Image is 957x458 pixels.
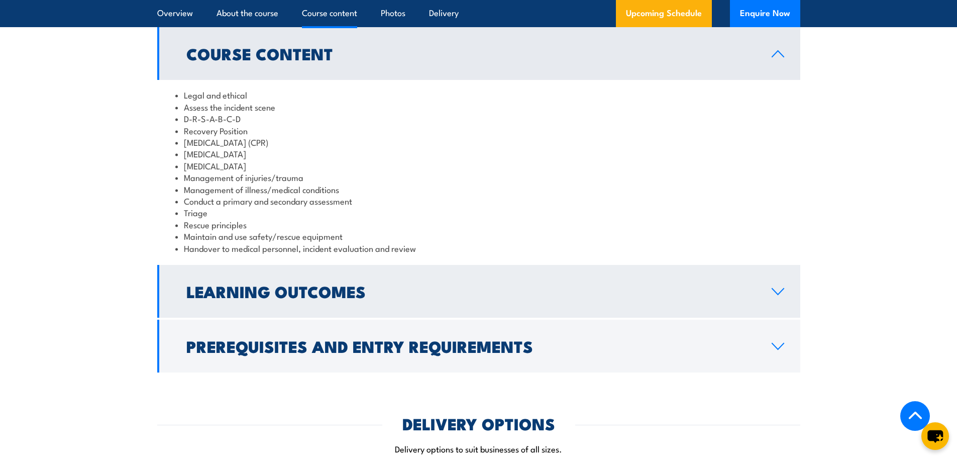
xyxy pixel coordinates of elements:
p: Delivery options to suit businesses of all sizes. [157,443,800,454]
h2: DELIVERY OPTIONS [402,416,555,430]
li: Recovery Position [175,125,782,136]
a: Prerequisites and Entry Requirements [157,320,800,373]
li: Assess the incident scene [175,101,782,113]
li: Management of injuries/trauma [175,171,782,183]
li: Rescue principles [175,219,782,230]
li: [MEDICAL_DATA] [175,148,782,159]
h2: Learning Outcomes [186,284,756,298]
li: D-R-S-A-B-C-D [175,113,782,124]
li: Conduct a primary and secondary assessment [175,195,782,207]
li: Legal and ethical [175,89,782,101]
li: Handover to medical personnel, incident evaluation and review [175,242,782,254]
li: Maintain and use safety/rescue equipment [175,230,782,242]
h2: Prerequisites and Entry Requirements [186,339,756,353]
button: chat-button [921,422,949,450]
li: Management of illness/medical conditions [175,184,782,195]
a: Learning Outcomes [157,265,800,318]
li: [MEDICAL_DATA] (CPR) [175,136,782,148]
h2: Course Content [186,46,756,60]
li: Triage [175,207,782,218]
a: Course Content [157,27,800,80]
li: [MEDICAL_DATA] [175,160,782,171]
